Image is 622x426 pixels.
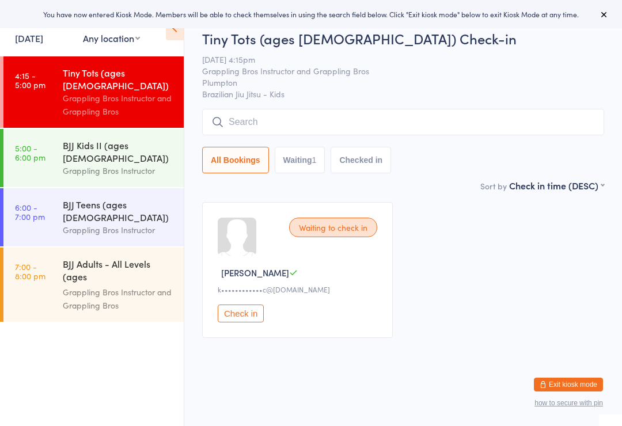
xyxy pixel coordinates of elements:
div: BJJ Teens (ages [DEMOGRAPHIC_DATA]) [63,198,174,223]
div: Waiting to check in [289,218,377,237]
a: 7:00 -8:00 pmBJJ Adults - All Levels (ages [DEMOGRAPHIC_DATA]+)Grappling Bros Instructor and Grap... [3,248,184,322]
span: Brazilian Jiu Jitsu - Kids [202,88,604,100]
div: Grappling Bros Instructor and Grappling Bros [63,286,174,312]
time: 7:00 - 8:00 pm [15,262,45,280]
div: Grappling Bros Instructor [63,164,174,177]
div: k••••••••••••c@[DOMAIN_NAME] [218,284,381,294]
label: Sort by [480,180,507,192]
div: Grappling Bros Instructor [63,223,174,237]
span: Plumpton [202,77,586,88]
button: Checked in [331,147,391,173]
button: Check in [218,305,264,322]
div: BJJ Adults - All Levels (ages [DEMOGRAPHIC_DATA]+) [63,257,174,286]
div: Check in time (DESC) [509,179,604,192]
div: You have now entered Kiosk Mode. Members will be able to check themselves in using the search fie... [18,9,604,19]
button: Waiting1 [275,147,325,173]
span: [PERSON_NAME] [221,267,289,279]
time: 5:00 - 6:00 pm [15,143,45,162]
div: Any location [83,32,140,44]
h2: Tiny Tots (ages [DEMOGRAPHIC_DATA]) Check-in [202,29,604,48]
time: 4:15 - 5:00 pm [15,71,45,89]
a: 5:00 -6:00 pmBJJ Kids II (ages [DEMOGRAPHIC_DATA])Grappling Bros Instructor [3,129,184,187]
span: [DATE] 4:15pm [202,54,586,65]
input: Search [202,109,604,135]
button: how to secure with pin [534,399,603,407]
button: All Bookings [202,147,269,173]
button: Exit kiosk mode [534,378,603,391]
div: BJJ Kids II (ages [DEMOGRAPHIC_DATA]) [63,139,174,164]
a: [DATE] [15,32,43,44]
time: 6:00 - 7:00 pm [15,203,45,221]
div: 1 [312,155,317,165]
a: 6:00 -7:00 pmBJJ Teens (ages [DEMOGRAPHIC_DATA])Grappling Bros Instructor [3,188,184,246]
div: Tiny Tots (ages [DEMOGRAPHIC_DATA]) [63,66,174,92]
a: 4:15 -5:00 pmTiny Tots (ages [DEMOGRAPHIC_DATA])Grappling Bros Instructor and Grappling Bros [3,56,184,128]
span: Grappling Bros Instructor and Grappling Bros [202,65,586,77]
div: Grappling Bros Instructor and Grappling Bros [63,92,174,118]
